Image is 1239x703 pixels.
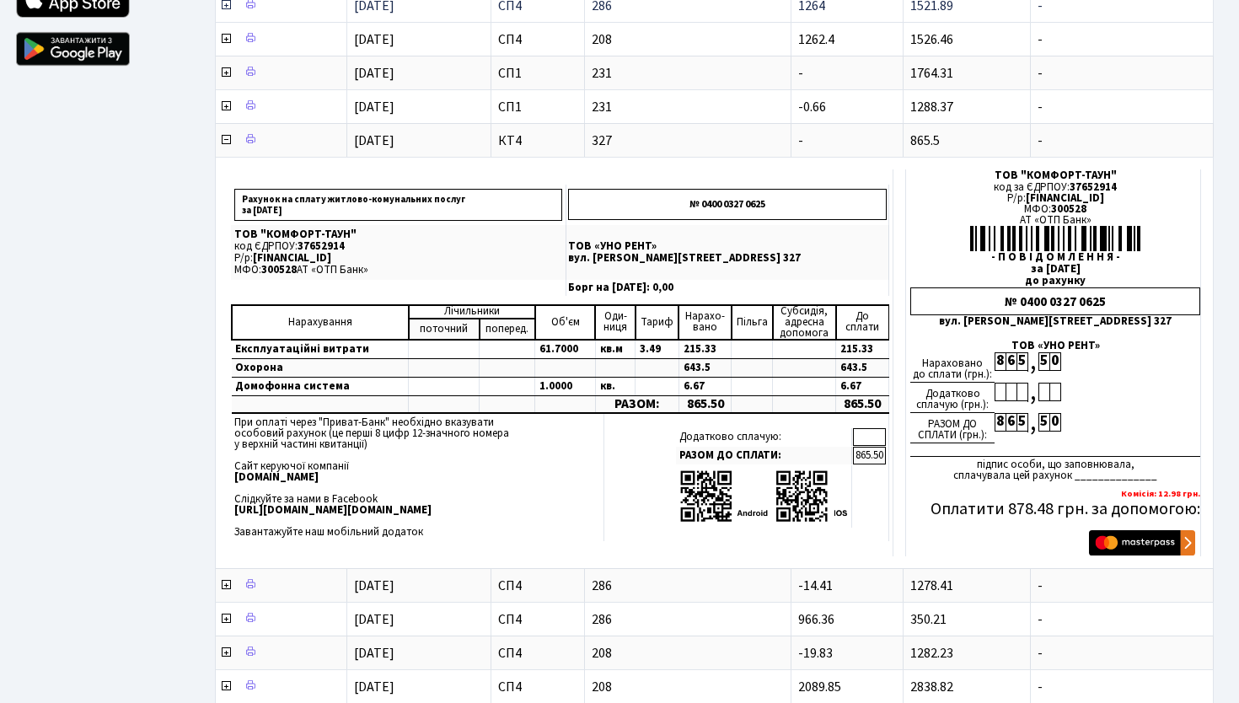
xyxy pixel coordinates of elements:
[910,413,995,443] div: РАЗОМ ДО СПЛАТИ (грн.):
[234,241,562,252] p: код ЄДРПОУ:
[1006,413,1016,432] div: 6
[798,64,803,83] span: -
[1016,413,1027,432] div: 5
[910,341,1200,351] div: ТОВ «УНО РЕНТ»
[910,252,1200,263] div: - П О В І Д О М Л Е Н Н Я -
[910,98,953,116] span: 1288.37
[798,30,834,49] span: 1262.4
[910,499,1200,519] h5: Оплатити 878.48 грн. за допомогою:
[409,305,535,319] td: Лічильники
[498,579,577,593] span: СП4
[836,395,889,413] td: 865.50
[910,610,947,629] span: 350.21
[234,189,562,221] p: Рахунок на сплату житлово-комунальних послуг за [DATE]
[910,276,1200,287] div: до рахунку
[853,447,886,464] td: 865.50
[498,680,577,694] span: СП4
[1038,680,1206,694] span: -
[535,340,595,359] td: 61.7000
[1051,201,1086,217] span: 300528
[910,170,1200,181] div: ТОВ "КОМФОРТ-ТАУН"
[354,30,394,49] span: [DATE]
[636,305,678,340] td: Тариф
[498,100,577,114] span: СП1
[1038,134,1206,148] span: -
[679,469,848,523] img: apps-qrcodes.png
[798,678,841,696] span: 2089.85
[676,428,852,446] td: Додатково сплачую:
[836,340,889,359] td: 215.33
[354,98,394,116] span: [DATE]
[232,358,409,377] td: Охорона
[910,316,1200,327] div: вул. [PERSON_NAME][STREET_ADDRESS] 327
[535,305,595,340] td: Об'єм
[1038,100,1206,114] span: -
[234,502,432,518] b: [URL][DOMAIN_NAME][DOMAIN_NAME]
[910,30,953,49] span: 1526.46
[1070,180,1117,195] span: 37652914
[354,577,394,595] span: [DATE]
[568,241,887,252] p: ТОВ «УНО РЕНТ»
[773,305,836,340] td: Субсидія, адресна допомога
[910,204,1200,215] div: МФО:
[910,131,940,150] span: 865.5
[910,64,953,83] span: 1764.31
[592,67,784,80] span: 231
[595,305,636,340] td: Оди- ниця
[535,377,595,395] td: 1.0000
[910,215,1200,226] div: АТ «ОТП Банк»
[1027,383,1038,402] div: ,
[910,287,1200,315] div: № 0400 0327 0625
[1016,352,1027,371] div: 5
[234,470,319,485] b: [DOMAIN_NAME]
[231,414,603,541] td: При оплаті через "Приват-Банк" необхідно вказувати особовий рахунок (це перші 8 цифр 12-значного ...
[592,134,784,148] span: 327
[636,340,678,359] td: 3.49
[568,253,887,264] p: вул. [PERSON_NAME][STREET_ADDRESS] 327
[595,340,636,359] td: кв.м
[678,305,732,340] td: Нарахо- вано
[480,319,535,340] td: поперед.
[232,305,409,340] td: Нарахування
[836,305,889,340] td: До cплати
[910,644,953,663] span: 1282.23
[232,377,409,395] td: Домофонна система
[234,253,562,264] p: Р/р:
[592,613,784,626] span: 286
[595,377,636,395] td: кв.
[798,98,826,116] span: -0.66
[836,358,889,377] td: 643.5
[1038,579,1206,593] span: -
[1006,352,1016,371] div: 6
[910,352,995,383] div: Нараховано до сплати (грн.):
[1027,352,1038,372] div: ,
[1038,413,1049,432] div: 5
[1089,530,1195,555] img: Masterpass
[732,305,773,340] td: Пільга
[1026,191,1104,206] span: [FINANCIAL_ID]
[498,613,577,626] span: СП4
[910,577,953,595] span: 1278.41
[592,33,784,46] span: 208
[1121,487,1200,500] b: Комісія: 12.98 грн.
[1038,352,1049,371] div: 5
[995,413,1006,432] div: 8
[354,644,394,663] span: [DATE]
[676,447,852,464] td: РАЗОМ ДО СПЛАТИ:
[1038,67,1206,80] span: -
[678,340,732,359] td: 215.33
[1049,352,1060,371] div: 0
[678,395,732,413] td: 865.50
[354,131,394,150] span: [DATE]
[253,250,331,266] span: [FINANCIAL_ID]
[234,265,562,276] p: МФО: АТ «ОТП Банк»
[1038,613,1206,626] span: -
[1049,413,1060,432] div: 0
[498,647,577,660] span: СП4
[592,579,784,593] span: 286
[409,319,480,340] td: поточний
[498,134,577,148] span: КТ4
[232,340,409,359] td: Експлуатаційні витрати
[1038,33,1206,46] span: -
[1038,647,1206,660] span: -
